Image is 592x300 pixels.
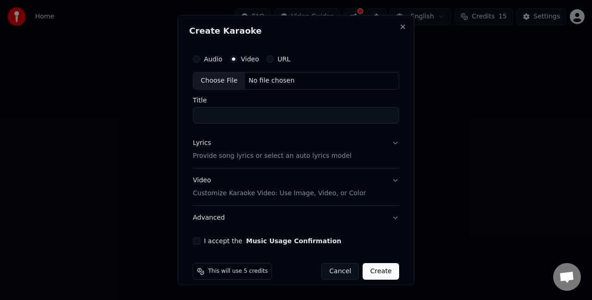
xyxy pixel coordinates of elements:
[193,131,399,168] button: LyricsProvide song lyrics or select an auto lyrics model
[193,138,211,147] div: Lyrics
[189,27,403,35] h2: Create Karaoke
[208,267,268,275] span: This will use 5 credits
[193,72,245,89] div: Choose File
[193,175,366,198] div: Video
[204,237,341,244] label: I accept the
[246,237,341,244] button: I accept the
[241,56,259,62] label: Video
[193,96,399,103] label: Title
[193,205,399,229] button: Advanced
[363,263,399,279] button: Create
[245,76,298,85] div: No file chosen
[321,263,359,279] button: Cancel
[193,168,399,205] button: VideoCustomize Karaoke Video: Use Image, Video, or Color
[204,56,222,62] label: Audio
[277,56,290,62] label: URL
[193,151,351,160] p: Provide song lyrics or select an auto lyrics model
[193,188,366,198] p: Customize Karaoke Video: Use Image, Video, or Color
